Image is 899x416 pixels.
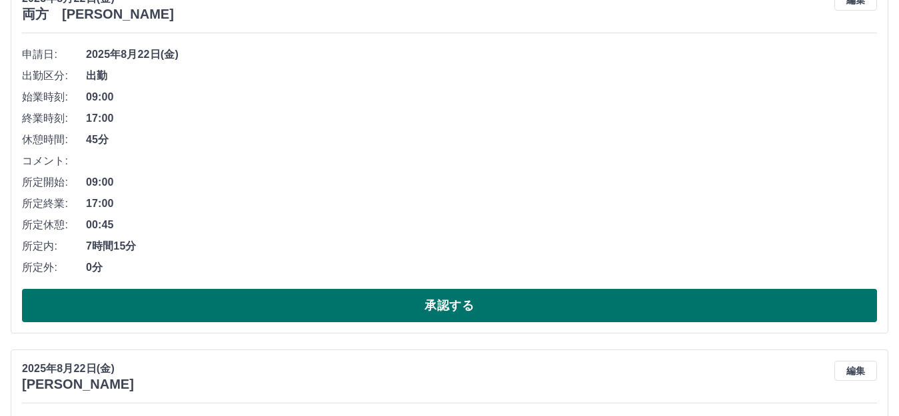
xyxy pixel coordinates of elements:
[86,196,877,212] span: 17:00
[22,68,86,84] span: 出勤区分:
[22,377,134,392] h3: [PERSON_NAME]
[834,361,877,381] button: 編集
[22,260,86,276] span: 所定外:
[22,132,86,148] span: 休憩時間:
[22,89,86,105] span: 始業時刻:
[22,47,86,63] span: 申請日:
[22,196,86,212] span: 所定終業:
[86,47,877,63] span: 2025年8月22日(金)
[22,217,86,233] span: 所定休憩:
[86,217,877,233] span: 00:45
[86,238,877,254] span: 7時間15分
[22,289,877,322] button: 承認する
[86,89,877,105] span: 09:00
[22,7,174,22] h3: 両方 [PERSON_NAME]
[22,153,86,169] span: コメント:
[22,174,86,190] span: 所定開始:
[86,132,877,148] span: 45分
[86,68,877,84] span: 出勤
[86,260,877,276] span: 0分
[86,110,877,126] span: 17:00
[22,361,134,377] p: 2025年8月22日(金)
[22,110,86,126] span: 終業時刻:
[22,238,86,254] span: 所定内:
[86,174,877,190] span: 09:00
